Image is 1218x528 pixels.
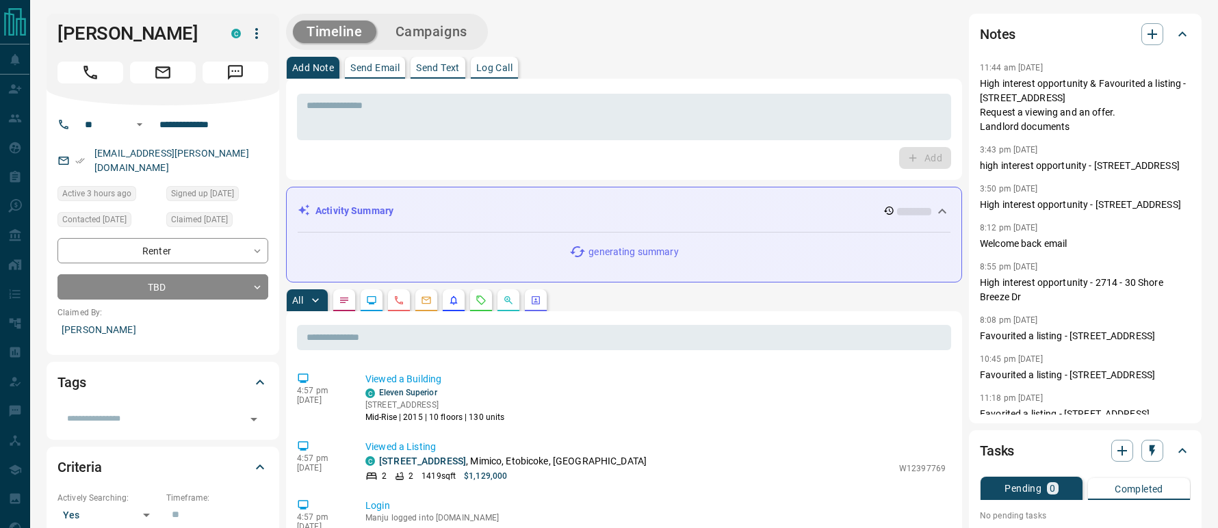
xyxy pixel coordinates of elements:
[365,456,375,466] div: condos.ca
[57,274,268,300] div: TBD
[171,213,228,226] span: Claimed [DATE]
[1115,484,1163,494] p: Completed
[503,295,514,306] svg: Opportunities
[293,21,376,43] button: Timeline
[57,456,102,478] h2: Criteria
[393,295,404,306] svg: Calls
[382,21,481,43] button: Campaigns
[166,186,268,205] div: Thu Jan 25 2024
[448,295,459,306] svg: Listing Alerts
[75,156,85,166] svg: Email Verified
[980,77,1191,134] p: High interest opportunity & Favourited a listing - [STREET_ADDRESS] Request a viewing and an offe...
[297,512,345,522] p: 4:57 pm
[382,470,387,482] p: 2
[416,63,460,72] p: Send Text
[379,456,466,466] a: [STREET_ADDRESS]
[292,63,334,72] p: Add Note
[365,513,946,523] p: Manju logged into [DOMAIN_NAME]
[130,62,196,83] span: Email
[365,388,375,398] div: condos.ca
[980,18,1191,51] div: Notes
[980,354,1043,364] p: 10:45 pm [DATE]
[379,388,437,397] a: Eleven Superior
[980,315,1038,325] p: 8:08 pm [DATE]
[131,116,148,133] button: Open
[980,434,1191,467] div: Tasks
[171,187,234,200] span: Signed up [DATE]
[57,23,211,44] h1: [PERSON_NAME]
[57,366,268,399] div: Tags
[365,440,946,454] p: Viewed a Listing
[980,276,1191,304] p: High interest opportunity - 2714 - 30 Shore Breeze Dr
[980,198,1191,212] p: High interest opportunity - [STREET_ADDRESS]
[298,198,950,224] div: Activity Summary
[166,492,268,504] p: Timeframe:
[980,23,1015,45] h2: Notes
[365,372,946,386] p: Viewed a Building
[980,262,1038,272] p: 8:55 pm [DATE]
[1050,484,1055,493] p: 0
[203,62,268,83] span: Message
[980,407,1191,421] p: Favorited a listing - [STREET_ADDRESS]
[588,245,678,259] p: generating summary
[366,295,377,306] svg: Lead Browsing Activity
[365,411,504,423] p: Mid-Rise | 2015 | 10 floors | 130 units
[57,212,159,231] div: Wed Jun 04 2025
[980,159,1191,173] p: high interest opportunity - [STREET_ADDRESS]
[315,204,393,218] p: Activity Summary
[464,470,507,482] p: $1,129,000
[57,451,268,484] div: Criteria
[899,462,946,475] p: W12397769
[530,295,541,306] svg: Agent Actions
[57,306,268,319] p: Claimed By:
[422,470,456,482] p: 1419 sqft
[980,237,1191,251] p: Welcome back email
[292,295,303,305] p: All
[339,295,350,306] svg: Notes
[166,212,268,231] div: Fri Jan 26 2024
[57,62,123,83] span: Call
[980,505,1191,526] p: No pending tasks
[94,148,249,173] a: [EMAIL_ADDRESS][PERSON_NAME][DOMAIN_NAME]
[297,386,345,395] p: 4:57 pm
[244,410,263,429] button: Open
[365,399,504,411] p: [STREET_ADDRESS]
[297,463,345,473] p: [DATE]
[980,329,1191,343] p: Favourited a listing - [STREET_ADDRESS]
[980,368,1191,382] p: Favourited a listing - [STREET_ADDRESS]
[980,223,1038,233] p: 8:12 pm [DATE]
[57,238,268,263] div: Renter
[476,295,487,306] svg: Requests
[980,63,1043,72] p: 11:44 am [DATE]
[980,440,1014,462] h2: Tasks
[57,492,159,504] p: Actively Searching:
[62,187,131,200] span: Active 3 hours ago
[297,395,345,405] p: [DATE]
[421,295,432,306] svg: Emails
[980,184,1038,194] p: 3:50 pm [DATE]
[980,145,1038,155] p: 3:43 pm [DATE]
[365,499,946,513] p: Login
[57,504,159,526] div: Yes
[231,29,241,38] div: condos.ca
[62,213,127,226] span: Contacted [DATE]
[476,63,513,72] p: Log Call
[57,371,86,393] h2: Tags
[1005,484,1041,493] p: Pending
[57,186,159,205] div: Wed Oct 15 2025
[980,393,1043,403] p: 11:18 pm [DATE]
[297,453,345,463] p: 4:57 pm
[409,470,413,482] p: 2
[379,454,647,468] p: , Mimico, Etobicoke, [GEOGRAPHIC_DATA]
[350,63,400,72] p: Send Email
[57,319,268,341] p: [PERSON_NAME]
